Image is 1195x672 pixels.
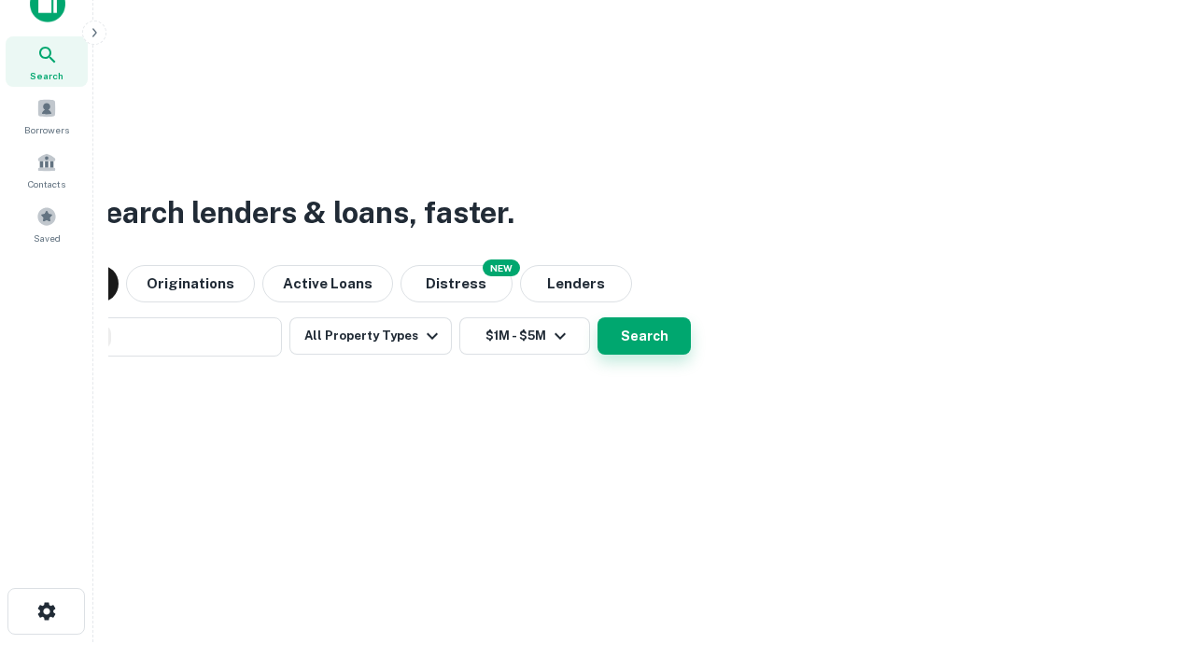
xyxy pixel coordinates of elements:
button: Lenders [520,265,632,302]
span: Borrowers [24,122,69,137]
button: Search distressed loans with lien and other non-mortgage details. [401,265,513,302]
button: Active Loans [262,265,393,302]
h3: Search lenders & loans, faster. [85,190,514,235]
button: Originations [126,265,255,302]
a: Borrowers [6,91,88,141]
button: All Property Types [289,317,452,355]
button: Search [597,317,691,355]
button: $1M - $5M [459,317,590,355]
span: Saved [34,231,61,245]
span: Search [30,68,63,83]
span: Contacts [28,176,65,191]
a: Saved [6,199,88,249]
a: Search [6,36,88,87]
iframe: Chat Widget [1102,523,1195,612]
div: NEW [483,259,520,276]
a: Contacts [6,145,88,195]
